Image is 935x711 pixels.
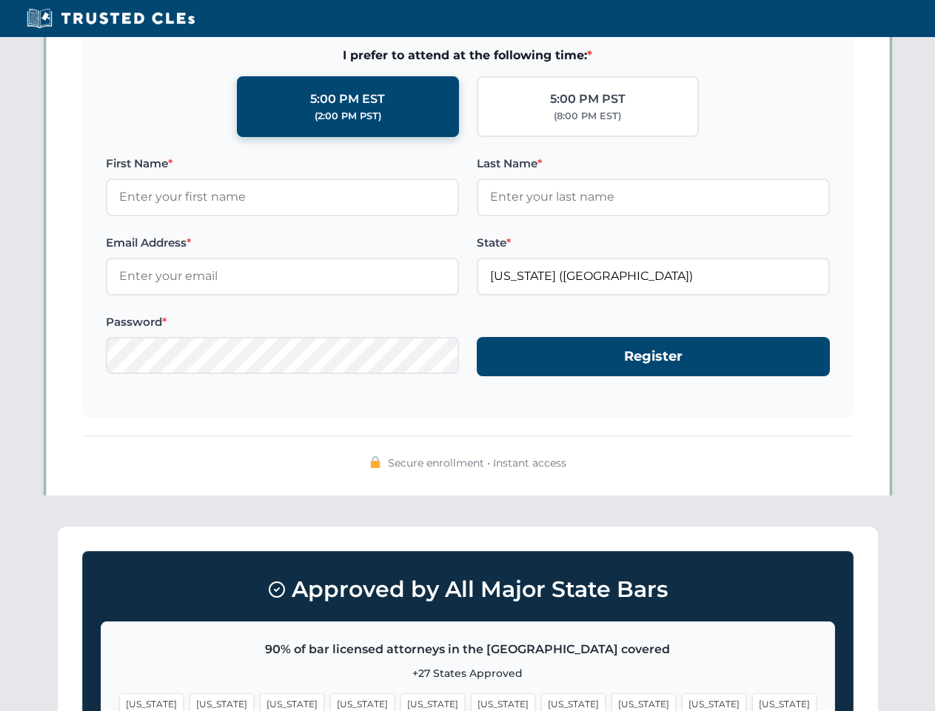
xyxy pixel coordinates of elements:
[106,178,459,216] input: Enter your first name
[106,258,459,295] input: Enter your email
[477,178,830,216] input: Enter your last name
[119,640,817,659] p: 90% of bar licensed attorneys in the [GEOGRAPHIC_DATA] covered
[106,155,459,173] label: First Name
[22,7,199,30] img: Trusted CLEs
[106,313,459,331] label: Password
[310,90,385,109] div: 5:00 PM EST
[550,90,626,109] div: 5:00 PM PST
[101,570,835,610] h3: Approved by All Major State Bars
[477,234,830,252] label: State
[388,455,566,471] span: Secure enrollment • Instant access
[477,155,830,173] label: Last Name
[106,234,459,252] label: Email Address
[477,258,830,295] input: Florida (FL)
[554,109,621,124] div: (8:00 PM EST)
[119,665,817,681] p: +27 States Approved
[106,46,830,65] span: I prefer to attend at the following time:
[315,109,381,124] div: (2:00 PM PST)
[477,337,830,376] button: Register
[369,456,381,468] img: 🔒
